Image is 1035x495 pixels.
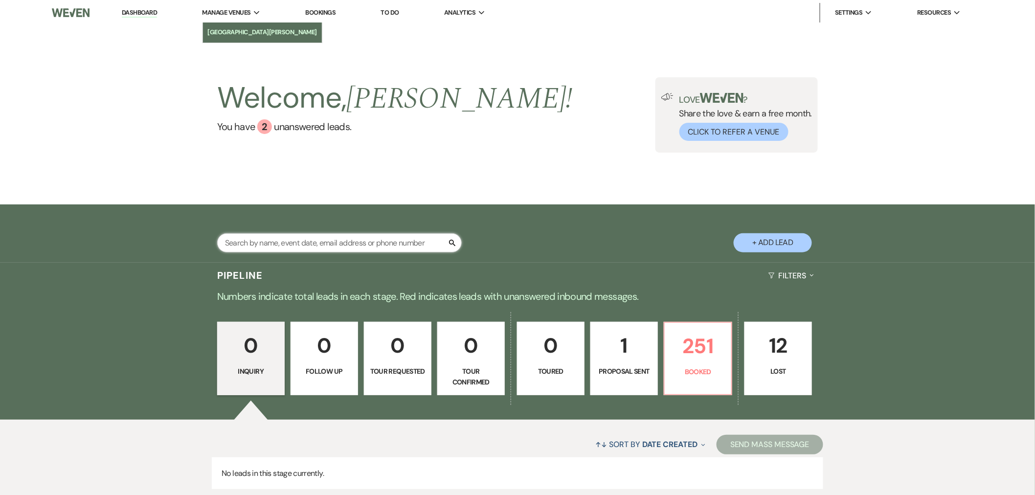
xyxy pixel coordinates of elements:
button: Send Mass Message [717,435,823,454]
span: Date Created [642,439,697,450]
a: 0Tour Requested [364,322,431,395]
img: Weven Logo [52,2,90,23]
p: 0 [297,329,352,362]
p: Tour Confirmed [444,366,498,388]
p: Follow Up [297,366,352,377]
input: Search by name, event date, email address or phone number [217,233,462,252]
span: Manage Venues [202,8,251,18]
p: Numbers indicate total leads in each stage. Red indicates leads with unanswered inbound messages. [165,289,870,304]
img: weven-logo-green.svg [700,93,743,103]
span: ↑↓ [596,439,607,450]
p: Inquiry [224,366,278,377]
span: Analytics [444,8,475,18]
h3: Pipeline [217,269,263,282]
p: Lost [751,366,806,377]
button: Click to Refer a Venue [679,123,788,141]
span: [PERSON_NAME] ! [347,76,573,121]
a: 0Inquiry [217,322,285,395]
a: 0Follow Up [291,322,358,395]
li: [GEOGRAPHIC_DATA][PERSON_NAME] [208,27,317,37]
img: loud-speaker-illustration.svg [661,93,674,101]
p: Booked [671,366,725,377]
p: Toured [523,366,578,377]
span: Settings [835,8,863,18]
span: Resources [917,8,951,18]
p: 0 [523,329,578,362]
p: 0 [370,329,425,362]
p: 0 [444,329,498,362]
p: Tour Requested [370,366,425,377]
h2: Welcome, [217,77,573,119]
p: Proposal Sent [597,366,652,377]
a: To Do [381,8,399,17]
p: 12 [751,329,806,362]
a: Dashboard [122,8,157,18]
p: 0 [224,329,278,362]
button: Sort By Date Created [592,431,709,457]
p: No leads in this stage currently. [212,457,823,490]
a: You have 2 unanswered leads. [217,119,573,134]
a: [GEOGRAPHIC_DATA][PERSON_NAME] [203,22,322,42]
div: Share the love & earn a free month. [674,93,812,141]
div: 2 [257,119,272,134]
a: 0Toured [517,322,585,395]
a: 251Booked [664,322,732,395]
a: 1Proposal Sent [590,322,658,395]
a: 0Tour Confirmed [437,322,505,395]
a: Bookings [305,8,336,17]
p: Love ? [679,93,812,104]
button: Filters [765,263,818,289]
p: 251 [671,330,725,362]
button: + Add Lead [734,233,812,252]
p: 1 [597,329,652,362]
a: 12Lost [744,322,812,395]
